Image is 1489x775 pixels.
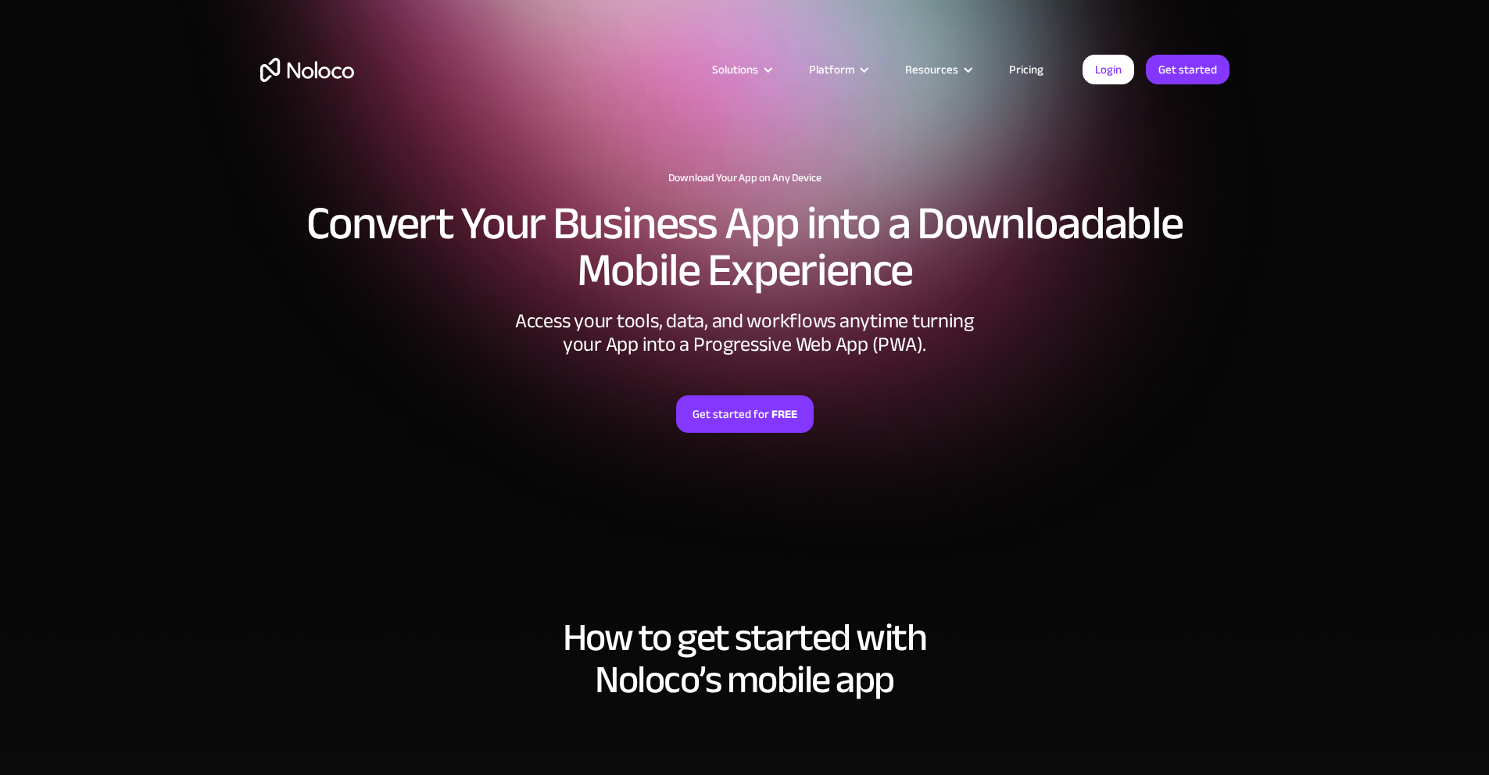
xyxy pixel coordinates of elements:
[789,59,886,80] div: Platform
[809,59,854,80] div: Platform
[990,59,1063,80] a: Pricing
[260,616,1229,701] h2: How to get started with Noloco’s mobile app
[693,59,789,80] div: Solutions
[886,59,990,80] div: Resources
[260,58,354,82] a: home
[1083,55,1134,84] a: Login
[1146,55,1229,84] a: Get started
[260,172,1229,184] h1: Download Your App on Any Device
[676,395,814,433] a: Get started forFREE
[771,404,797,424] strong: FREE
[905,59,958,80] div: Resources
[510,309,979,356] div: Access your tools, data, and workflows anytime turning your App into a Progressive Web App (PWA).
[712,59,758,80] div: Solutions
[260,200,1229,294] h2: Convert Your Business App into a Downloadable Mobile Experience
